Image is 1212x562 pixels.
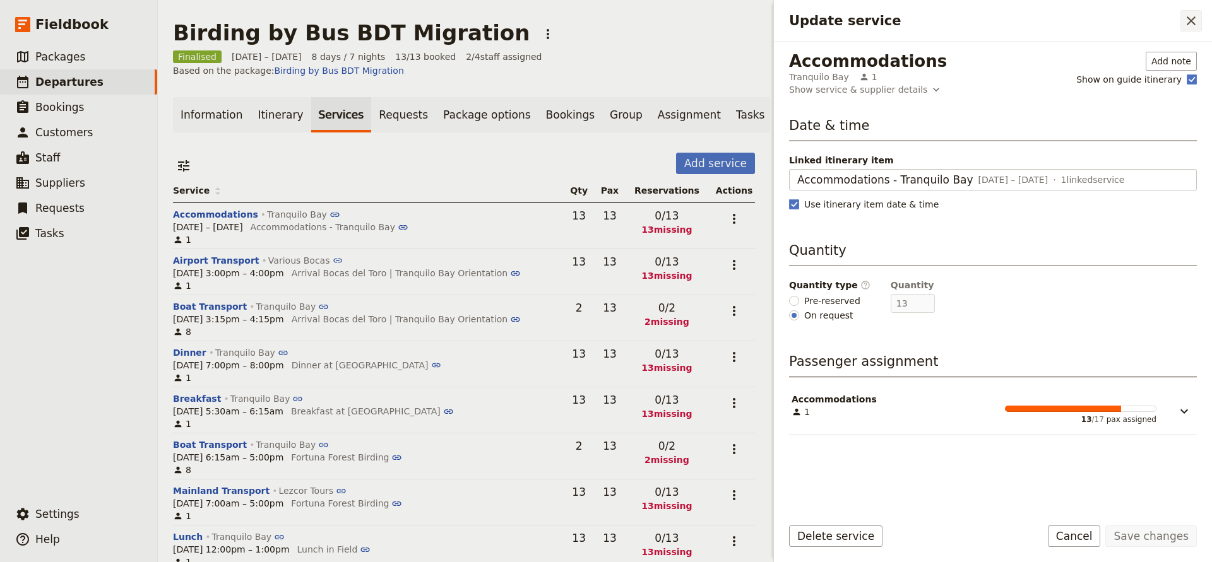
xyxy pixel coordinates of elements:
span: 13 [603,209,617,222]
span: 13 [603,440,617,452]
span: Accommodations [792,393,877,406]
span: [DATE] 5:30am – 6:15am [173,405,283,418]
span: 13 [572,348,586,360]
span: 1 [173,279,191,292]
span: 0 / 2 [658,300,675,315]
a: Services [311,97,372,132]
a: Tranquilo Bay [267,209,340,220]
span: 13 [572,209,586,222]
span: Settings [35,508,80,520]
button: Actions [723,346,745,368]
span: 13 missing [631,223,704,236]
button: Dinner [173,346,206,359]
span: Suppliers [35,177,85,189]
span: ​ [860,280,870,290]
button: Actions [723,438,745,460]
span: 2 [576,301,583,314]
button: Actions [723,208,745,230]
span: 13 missing [631,361,704,374]
span: 13/13 booked [395,50,456,63]
span: 2 [576,440,583,452]
span: On request [804,309,853,322]
button: Filter reservations [173,155,194,177]
span: 0 / 13 [655,346,679,361]
span: 0 / 13 [655,392,679,407]
span: Show on guide itinerary [1076,73,1182,86]
span: 13 missing [631,500,704,512]
button: Arrival Bocas del Toro | Tranquilo Bay Orientation [292,267,521,279]
span: 1 [792,406,810,418]
span: [DATE] 6:15am – 5:00pm [173,451,283,464]
span: [DATE] 7:00pm – 8:00pm [173,359,284,372]
span: [DATE] 3:00pm – 4:00pm [173,267,284,279]
span: 1 [173,510,191,522]
button: Delete service [789,525,882,547]
button: Airport Transport [173,254,259,267]
a: Assignment [650,97,728,132]
span: 13 [603,348,617,360]
span: 2 missing [631,454,704,466]
span: [DATE] – [DATE] [173,221,243,233]
span: 2 / 4 staff assigned [466,50,542,63]
span: Packages [35,50,85,63]
input: Pre-reserved [789,296,799,306]
span: [DATE] 12:00pm – 1:00pm [173,543,290,556]
span: Fieldbook [35,15,109,34]
span: ​ [1179,172,1189,187]
a: Itinerary [250,97,311,132]
span: Quantity [891,280,934,290]
a: Package options [436,97,538,132]
div: Accommodations [789,52,947,71]
span: Departures [35,76,104,88]
span: 13 missing [631,269,704,282]
div: pax assigned [1005,406,1156,424]
a: Information [173,97,250,132]
span: 0 / 13 [655,208,679,223]
button: Actions [723,254,745,276]
span: 2 missing [631,315,704,328]
span: Use itinerary item date & time [804,198,939,211]
a: Tranquilo Bay [211,532,285,542]
span: 13 missing [631,407,704,420]
input: On request [789,310,799,320]
a: Birding by Bus BDT Migration [275,66,404,76]
button: Lunch in Field [297,543,371,556]
span: 0 / 13 [655,484,679,500]
span: Finalised [173,50,222,63]
span: 1 [173,372,191,384]
span: Requests [35,202,85,214]
th: Actions [708,179,755,202]
span: 1 linked service [1053,173,1124,186]
span: Tranquilo Bay [789,71,849,83]
a: Requests [371,97,436,132]
span: / 17 [1092,415,1104,424]
button: Boat Transport [173,438,247,451]
button: Dinner at [GEOGRAPHIC_DATA] [292,359,442,372]
span: [DATE] – [DATE] [978,175,1049,185]
span: 13 missing [631,546,704,558]
span: 13 [572,255,586,268]
button: Close drawer [1180,10,1202,32]
button: Accommodations [173,208,258,221]
span: 13 [603,486,617,498]
h3: Date & time [789,116,1197,141]
span: Help [35,533,60,546]
span: 13 [603,301,617,314]
span: 1 [859,71,877,83]
span: [DATE] – [DATE] [232,50,302,63]
span: 1 [173,418,191,430]
span: Accommodations - Tranquilo Bay [797,172,973,187]
button: Boat Transport [173,300,247,313]
span: 13 [572,486,586,498]
input: Quantity [891,294,935,313]
a: Group [602,97,650,132]
button: Save changes [1105,525,1197,547]
div: Show service & supplier details [789,83,927,96]
span: Pre-reserved [804,295,860,307]
span: Service [173,184,221,197]
button: Lunch [173,530,203,543]
span: Linked itinerary item [789,154,1197,167]
th: Service [173,179,564,202]
span: 13 [603,532,617,544]
span: Customers [35,126,93,139]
